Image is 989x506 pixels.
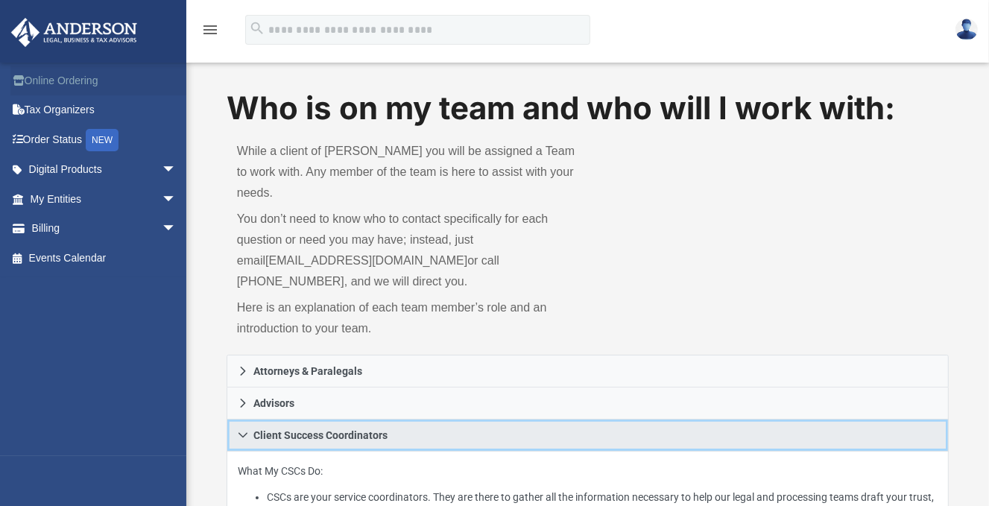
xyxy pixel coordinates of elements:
a: Client Success Coordinators [227,420,949,452]
a: Events Calendar [10,243,199,273]
a: Attorneys & Paralegals [227,355,949,388]
span: arrow_drop_down [162,184,192,215]
i: search [249,20,265,37]
a: Advisors [227,388,949,420]
span: Client Success Coordinators [253,430,388,440]
a: menu [201,28,219,39]
p: You don’t need to know who to contact specifically for each question or need you may have; instea... [237,209,578,292]
p: Here is an explanation of each team member’s role and an introduction to your team. [237,297,578,339]
p: While a client of [PERSON_NAME] you will be assigned a Team to work with. Any member of the team ... [237,141,578,203]
i: menu [201,21,219,39]
a: My Entitiesarrow_drop_down [10,184,199,214]
a: Digital Productsarrow_drop_down [10,155,199,185]
a: Order StatusNEW [10,124,199,155]
div: NEW [86,129,119,151]
span: arrow_drop_down [162,214,192,244]
h1: Who is on my team and who will I work with: [227,86,949,130]
a: Tax Organizers [10,95,199,125]
span: arrow_drop_down [162,155,192,186]
a: Online Ordering [10,66,199,95]
span: Attorneys & Paralegals [253,366,362,376]
span: Advisors [253,398,294,408]
img: User Pic [955,19,978,40]
a: [EMAIL_ADDRESS][DOMAIN_NAME] [265,254,467,267]
a: Billingarrow_drop_down [10,214,199,244]
img: Anderson Advisors Platinum Portal [7,18,142,47]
